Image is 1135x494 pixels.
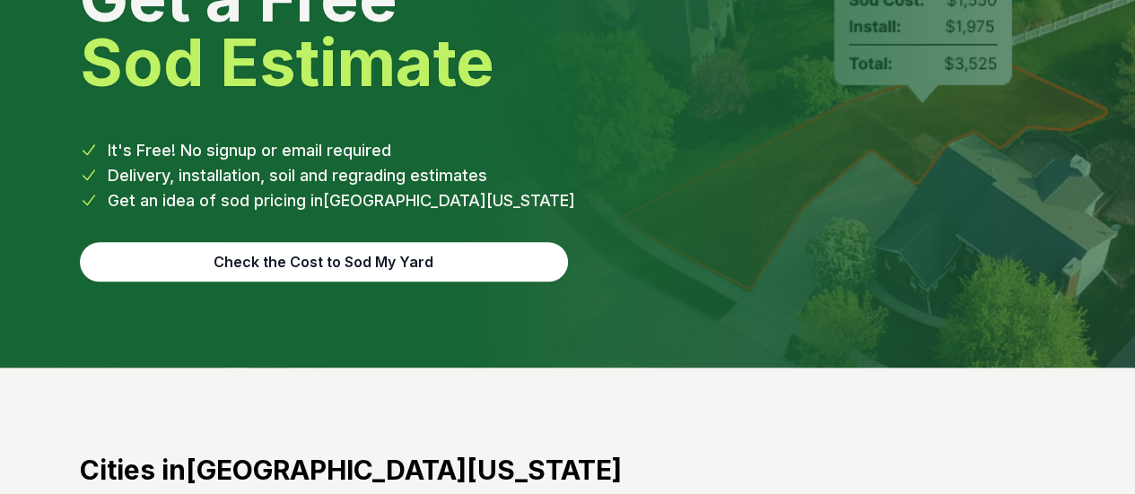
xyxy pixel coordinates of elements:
[80,163,1056,188] li: Delivery, installation, soil and regrading estimates
[80,188,1056,213] li: Get an idea of sod pricing in [GEOGRAPHIC_DATA][US_STATE]
[80,242,568,282] button: Check the Cost to Sod My Yard
[80,23,494,101] strong: Sod Estimate
[80,454,1056,486] h2: Cities in [GEOGRAPHIC_DATA][US_STATE]
[80,138,1056,163] li: It's Free! No signup or email required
